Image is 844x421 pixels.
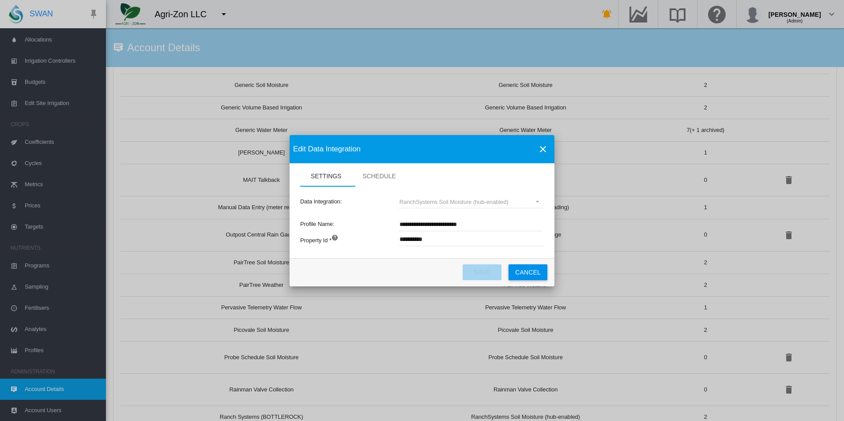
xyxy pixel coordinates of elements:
label: Data Integration: [300,198,398,206]
div: A property is identified in Ranch Systems by a code, e.g. "BIGRANCH". [398,232,544,256]
span: Schedule [362,173,396,180]
md-icon: A property is identified in Ranch Systems by a code, e.g. "BIGRANCH". [332,232,342,243]
span: Edit Data Integration [293,144,361,154]
span: Settings [311,173,341,180]
button: icon-close [534,140,552,158]
md-dialog: Settings Schedule ... [290,135,554,286]
div: RanchSystems Soil Moisture (hub-enabled) [399,199,509,205]
button: Save [463,264,501,280]
button: Cancel [509,264,547,280]
label: Property Id * [300,232,332,256]
md-icon: icon-close [538,144,548,154]
label: Profile Name: [300,220,398,228]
